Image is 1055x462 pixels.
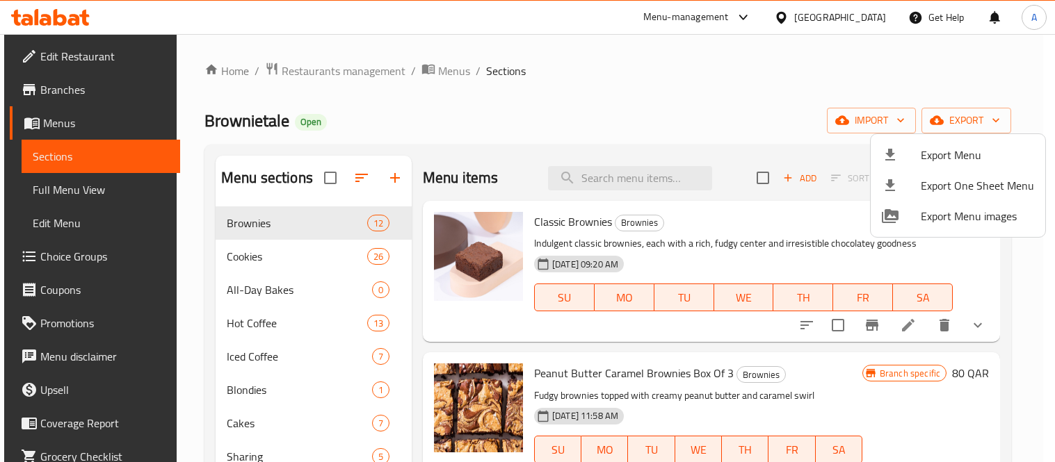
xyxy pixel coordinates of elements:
li: Export menu items [871,140,1045,170]
li: Export Menu images [871,201,1045,231]
span: Export Menu [921,147,1034,163]
li: Export one sheet menu items [871,170,1045,201]
span: Export Menu images [921,208,1034,224]
span: Export One Sheet Menu [921,177,1034,194]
